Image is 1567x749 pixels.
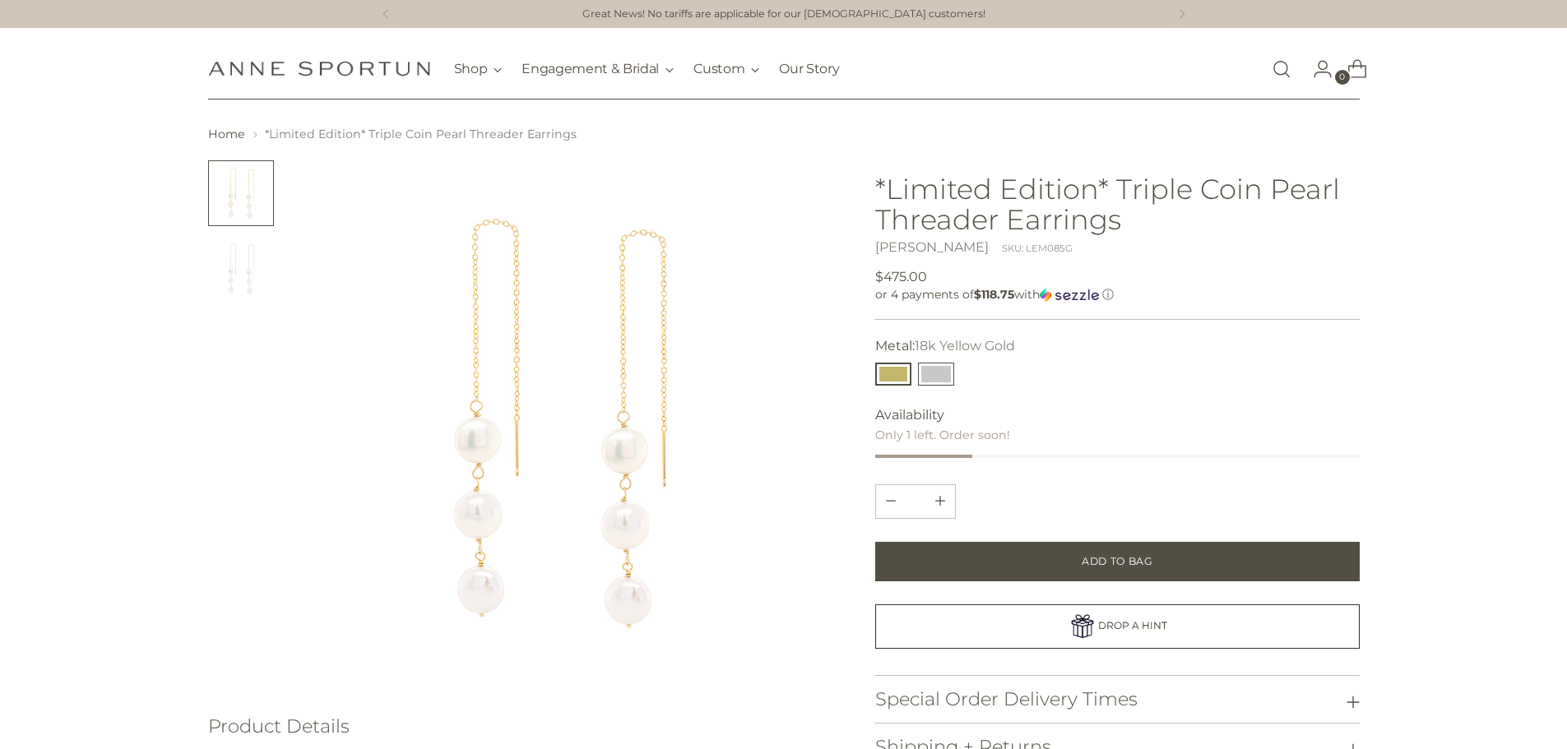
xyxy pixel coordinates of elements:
button: 14k White Gold [918,363,954,386]
button: Custom [693,51,759,87]
label: Metal: [875,336,1015,356]
span: Availability [875,405,944,425]
span: $118.75 [974,287,1014,302]
button: Special Order Delivery Times [875,676,1359,723]
span: DROP A HINT [1098,619,1167,631]
div: or 4 payments of$118.75withSezzle Click to learn more about Sezzle [875,287,1359,303]
span: 18k Yellow Gold [915,338,1015,354]
a: Home [208,127,245,141]
span: 0 [1335,70,1350,85]
div: SKU: LEM085G [1002,242,1073,256]
a: Open search modal [1265,53,1298,86]
a: DROP A HINT [875,604,1359,649]
a: [PERSON_NAME] [875,239,989,255]
span: *Limited Edition* Triple Coin Pearl Threader Earrings [265,127,577,141]
nav: breadcrumbs [208,126,1360,143]
button: Engagement & Bridal [522,51,674,87]
span: $475.00 [875,267,927,287]
h3: Product Details [208,716,824,737]
button: Change image to image 1 [208,160,274,226]
img: *Limited Edition* Triple Coin Pearl Threader Earrings [297,160,824,687]
button: Subtract product quantity [925,485,955,518]
button: 18k Yellow Gold [875,363,911,386]
button: Change image to image 2 [208,236,274,302]
button: Add product quantity [876,485,906,518]
input: Product quantity [896,485,935,518]
button: Shop [454,51,503,87]
h1: *Limited Edition* Triple Coin Pearl Threader Earrings [875,173,1359,234]
span: Only 1 left. Order soon! [875,428,1010,442]
div: or 4 payments of with [875,287,1359,303]
img: Sezzle [1040,288,1099,303]
a: Open cart modal [1334,53,1367,86]
button: Add to Bag [875,542,1359,581]
h3: Special Order Delivery Times [875,689,1138,710]
span: Add to Bag [1082,554,1152,569]
a: Great News! No tariffs are applicable for our [DEMOGRAPHIC_DATA] customers! [582,7,985,22]
a: Anne Sportun Fine Jewellery [208,61,430,76]
a: Go to the account page [1300,53,1333,86]
a: Our Story [779,51,839,87]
